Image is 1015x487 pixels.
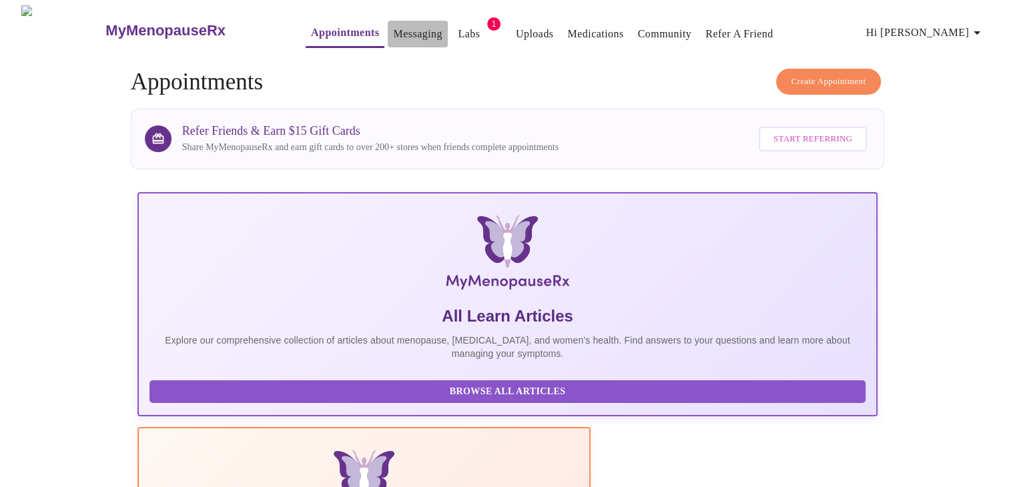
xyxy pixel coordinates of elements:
h5: All Learn Articles [149,306,866,327]
span: Create Appointment [791,74,866,89]
a: Appointments [311,23,379,42]
span: Browse All Articles [163,384,853,400]
span: Start Referring [773,131,852,147]
button: Appointments [306,19,384,48]
h3: MyMenopauseRx [105,22,226,39]
button: Start Referring [759,127,867,151]
button: Medications [562,21,629,47]
a: Browse All Articles [149,385,870,396]
p: Explore our comprehensive collection of articles about menopause, [MEDICAL_DATA], and women's hea... [149,334,866,360]
button: Hi [PERSON_NAME] [861,19,990,46]
button: Create Appointment [776,69,882,95]
a: Medications [567,25,623,43]
button: Community [633,21,697,47]
a: MyMenopauseRx [104,7,279,54]
h4: Appointments [131,69,885,95]
a: Labs [458,25,480,43]
p: Share MyMenopauseRx and earn gift cards to over 200+ stores when friends complete appointments [182,141,559,154]
button: Refer a Friend [700,21,779,47]
span: Hi [PERSON_NAME] [866,23,985,42]
a: Uploads [516,25,554,43]
h3: Refer Friends & Earn $15 Gift Cards [182,124,559,138]
a: Refer a Friend [705,25,773,43]
button: Messaging [388,21,447,47]
img: MyMenopauseRx Logo [21,5,104,55]
a: Community [638,25,692,43]
button: Uploads [511,21,559,47]
button: Labs [448,21,490,47]
span: 1 [487,17,500,31]
button: Browse All Articles [149,380,866,404]
a: Messaging [393,25,442,43]
a: Start Referring [755,120,870,158]
img: MyMenopauseRx Logo [260,215,754,295]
